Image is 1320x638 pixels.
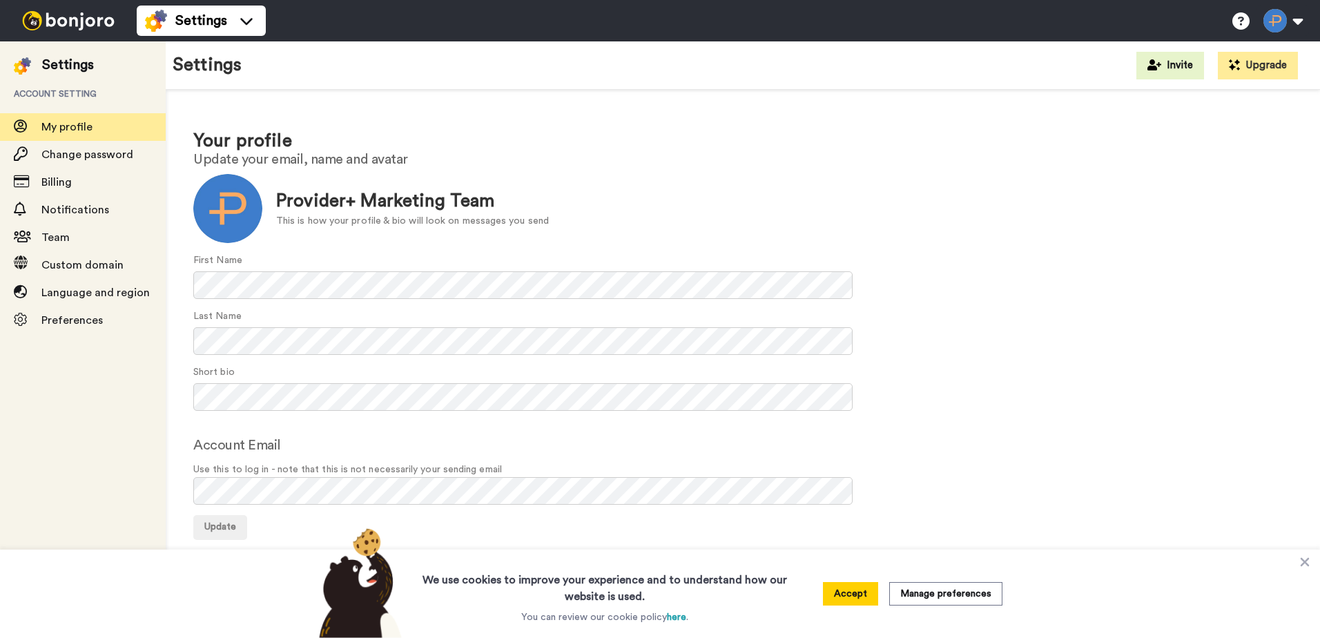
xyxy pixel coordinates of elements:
[276,214,549,229] div: This is how your profile & bio will look on messages you send
[193,309,242,324] label: Last Name
[41,122,93,133] span: My profile
[41,287,150,298] span: Language and region
[41,260,124,271] span: Custom domain
[41,149,133,160] span: Change password
[175,11,227,30] span: Settings
[193,435,281,456] label: Account Email
[41,204,109,215] span: Notifications
[823,582,878,606] button: Accept
[889,582,1002,606] button: Manage preferences
[193,152,1292,167] h2: Update your email, name and avatar
[193,365,235,380] label: Short bio
[17,11,120,30] img: bj-logo-header-white.svg
[204,522,236,532] span: Update
[521,610,688,624] p: You can review our cookie policy .
[307,528,409,638] img: bear-with-cookie.png
[42,55,94,75] div: Settings
[14,57,31,75] img: settings-colored.svg
[41,232,70,243] span: Team
[145,10,167,32] img: settings-colored.svg
[667,612,686,622] a: here
[193,131,1292,151] h1: Your profile
[1136,52,1204,79] button: Invite
[409,563,801,605] h3: We use cookies to improve your experience and to understand how our website is used.
[193,463,1292,477] span: Use this to log in - note that this is not necessarily your sending email
[41,315,103,326] span: Preferences
[41,177,72,188] span: Billing
[276,188,549,214] div: Provider+ Marketing Team
[193,253,242,268] label: First Name
[193,515,247,540] button: Update
[173,55,242,75] h1: Settings
[1218,52,1298,79] button: Upgrade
